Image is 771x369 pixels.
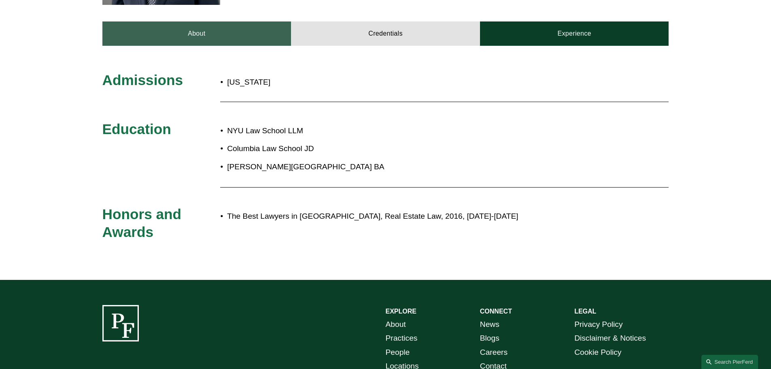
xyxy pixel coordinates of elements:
a: Disclaimer & Notices [574,331,646,346]
span: Honors and Awards [102,206,185,240]
strong: CONNECT [480,308,512,315]
p: NYU Law School LLM [227,124,598,138]
a: Search this site [701,355,758,369]
a: About [386,318,406,332]
a: About [102,21,291,46]
a: People [386,346,410,360]
strong: EXPLORE [386,308,416,315]
p: [PERSON_NAME][GEOGRAPHIC_DATA] BA [227,160,598,174]
a: Experience [480,21,669,46]
a: Blogs [480,331,499,346]
a: Careers [480,346,508,360]
span: Education [102,121,171,137]
a: Privacy Policy [574,318,622,332]
strong: LEGAL [574,308,596,315]
p: Columbia Law School JD [227,142,598,156]
p: [US_STATE] [227,75,433,90]
a: Credentials [291,21,480,46]
a: News [480,318,499,332]
span: Admissions [102,72,183,88]
a: Practices [386,331,418,346]
a: Cookie Policy [574,346,621,360]
p: The Best Lawyers in [GEOGRAPHIC_DATA], Real Estate Law, 2016, [DATE]-[DATE] [227,209,598,224]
